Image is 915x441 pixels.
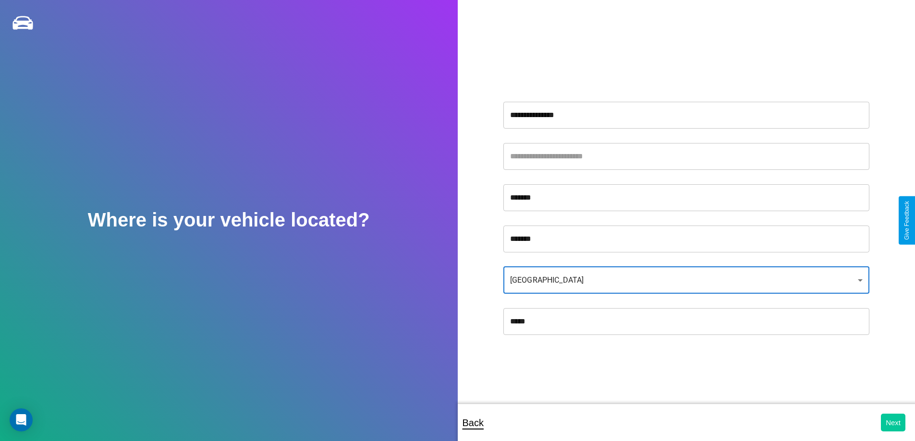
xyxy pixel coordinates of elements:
div: [GEOGRAPHIC_DATA] [503,267,869,294]
div: Open Intercom Messenger [10,408,33,431]
div: Give Feedback [903,201,910,240]
p: Back [463,414,484,431]
button: Next [881,414,905,431]
h2: Where is your vehicle located? [88,209,370,231]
